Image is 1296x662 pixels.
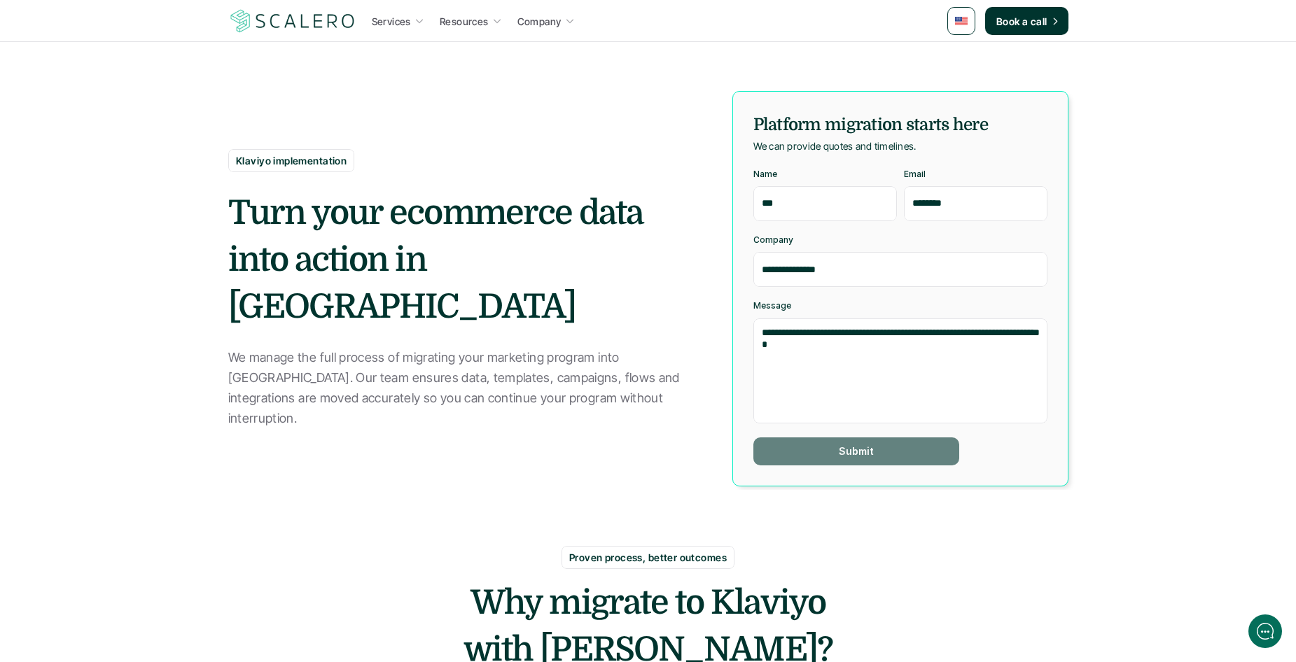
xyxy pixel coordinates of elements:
[753,169,777,179] p: Name
[753,112,1047,137] h5: Platform migration starts here
[440,14,489,29] p: Resources
[753,137,917,155] p: We can provide quotes and timelines.
[569,550,727,565] p: Proven process, better outcomes
[90,194,168,205] span: New conversation
[1248,614,1282,648] iframe: gist-messenger-bubble-iframe
[228,8,357,34] img: Scalero company logo
[21,68,259,90] h1: Hi! Welcome to [GEOGRAPHIC_DATA].
[372,14,411,29] p: Services
[753,186,897,221] input: Name
[753,437,959,465] button: Submit
[753,235,793,245] p: Company
[236,153,347,168] p: Klaviyo implementation
[996,14,1047,29] p: Book a call
[753,252,1047,287] input: Company
[228,348,683,428] p: We manage the full process of migrating your marketing program into [GEOGRAPHIC_DATA]. Our team e...
[985,7,1068,35] a: Book a call
[517,14,562,29] p: Company
[117,489,177,498] span: We run on Gist
[753,301,791,311] p: Message
[904,169,926,179] p: Email
[228,190,701,331] h2: Turn your ecommerce data into action in [GEOGRAPHIC_DATA]
[839,445,874,457] p: Submit
[753,318,1047,423] textarea: Message
[22,185,258,213] button: New conversation
[21,93,259,160] h2: Let us know if we can help with lifecycle marketing.
[904,186,1047,221] input: Email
